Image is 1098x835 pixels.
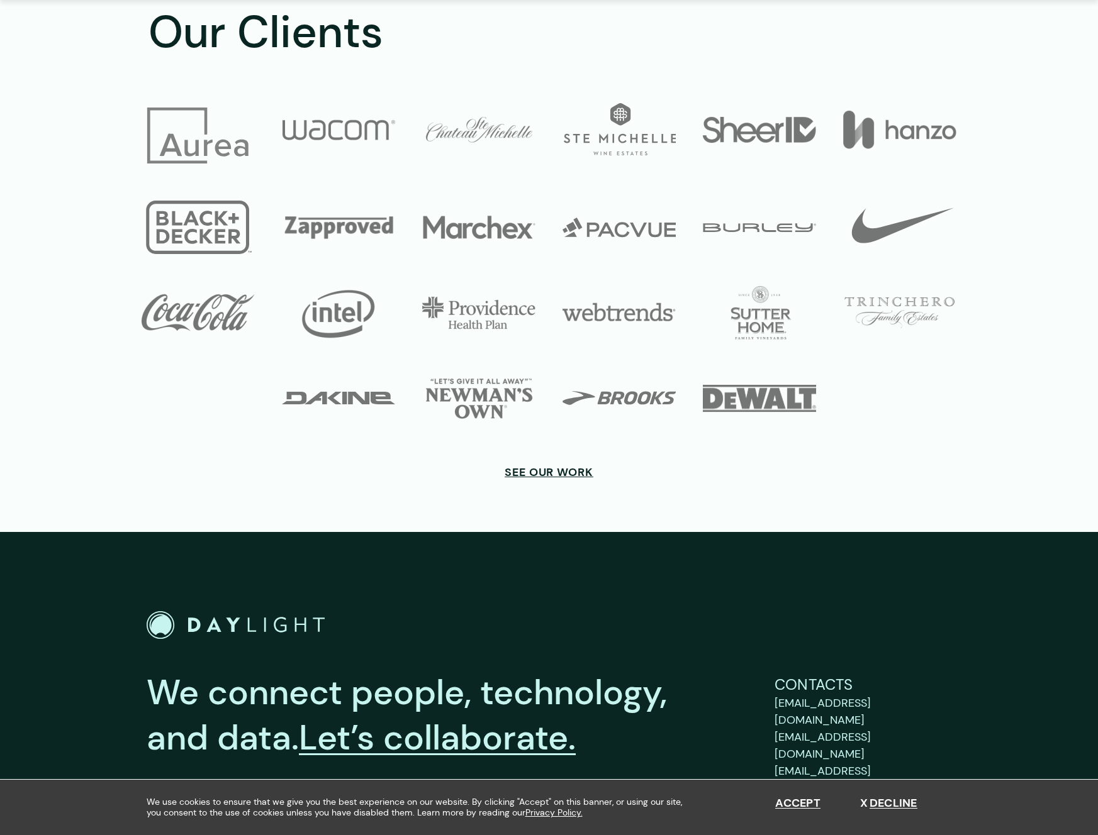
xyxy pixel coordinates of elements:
img: Coca-Cola Logo [142,286,255,340]
img: Marchex Logo [423,201,535,254]
img: Hanzo Logo [843,103,956,157]
img: Providence Logo [422,286,535,340]
img: Nike Logo [843,201,956,254]
img: Aurea Logo [142,103,255,169]
a: Go to Home Page [147,611,325,639]
img: Black and decker Logo [142,201,255,254]
a: sales@bydaylight.com [775,729,952,763]
span: We use cookies to ensure that we give you the best experience on our website. By clicking "Accept... [147,797,694,818]
img: Zapproved Logo [283,201,395,254]
button: Accept [775,797,821,810]
a: support@bydaylight.com [775,695,952,729]
span: [EMAIL_ADDRESS][DOMAIN_NAME] [775,729,871,761]
img: Ste. Michelle Logo [563,103,676,157]
img: The Daylight Studio Logo [147,611,325,639]
img: Intel Logo [282,286,395,340]
a: careers@bydaylight.com [775,763,952,797]
a: Privacy Policy. [525,807,583,818]
img: SheerID Logo [703,103,816,157]
a: Let’s collaborate. [299,714,576,760]
p: Contacts [775,673,952,696]
img: DeWALT Logo [703,372,816,425]
button: Decline [860,797,917,810]
img: Dakine Logo [282,372,395,425]
img: Newmans Own Logo [423,372,535,425]
img: Sutter Home Logo [703,286,816,340]
span: [EMAIL_ADDRESS][DOMAIN_NAME] [775,695,871,727]
p: We connect people, technology, and data. [147,670,737,760]
img: Chateau Ste Michelle Logo [423,103,535,157]
a: SEE OUR WORK [505,465,593,479]
span: [EMAIL_ADDRESS][DOMAIN_NAME] [775,763,871,795]
img: Wacom Logo [283,103,395,157]
img: Trinchero Logo [843,286,956,340]
img: Brooks Logo [563,372,676,425]
img: Webtrends Logo [563,286,676,340]
h2: Our Clients [148,6,980,59]
img: Pacvue logo [563,201,676,254]
img: Burley Logo [703,201,816,254]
